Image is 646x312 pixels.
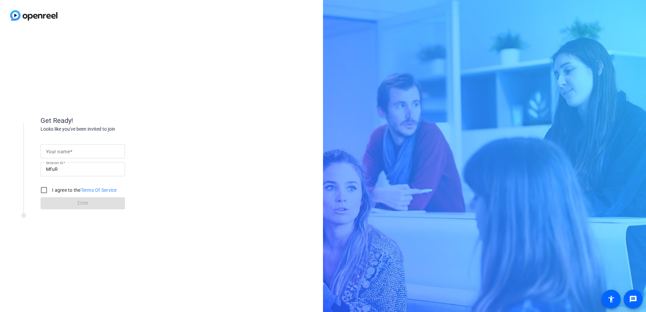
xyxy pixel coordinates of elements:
mat-label: Your name [46,149,70,154]
div: Get Ready! [41,115,176,126]
mat-label: Session ID [46,161,63,165]
mat-icon: accessibility [607,295,615,303]
div: Looks like you've been invited to join [41,126,176,133]
a: Terms Of Service [81,187,117,193]
mat-icon: message [629,295,637,303]
label: I agree to the [51,187,117,193]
